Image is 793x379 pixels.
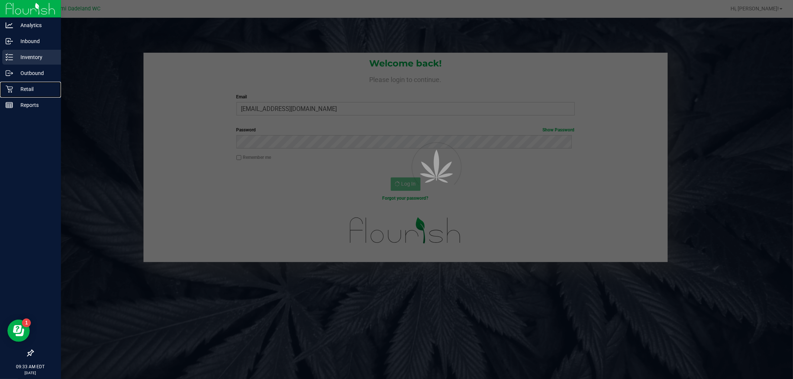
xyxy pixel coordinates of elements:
p: Reports [13,101,58,110]
inline-svg: Outbound [6,69,13,77]
iframe: Resource center unread badge [22,318,31,327]
inline-svg: Reports [6,101,13,109]
inline-svg: Inbound [6,37,13,45]
p: Inventory [13,53,58,62]
p: Outbound [13,69,58,78]
p: 09:33 AM EDT [3,363,58,370]
p: Analytics [13,21,58,30]
inline-svg: Analytics [6,22,13,29]
inline-svg: Retail [6,85,13,93]
inline-svg: Inventory [6,53,13,61]
iframe: Resource center [7,320,30,342]
p: Retail [13,85,58,94]
p: [DATE] [3,370,58,376]
p: Inbound [13,37,58,46]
